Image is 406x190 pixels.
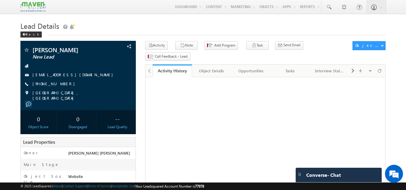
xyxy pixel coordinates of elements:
span: [PHONE_NUMBER] [32,81,78,87]
span: © 2025 LeadSquared | | | | | [20,183,204,189]
div: Opportunities [236,67,265,74]
span: Converse - Chat [306,172,341,178]
span: New Lead [32,54,104,60]
div: Lead Quality [101,124,134,130]
a: Opportunities [231,65,271,77]
div: 0 [61,113,95,124]
button: Send Email [275,41,303,50]
button: Add Program [204,41,238,50]
span: Lead Details [20,21,59,31]
a: [EMAIL_ADDRESS][DOMAIN_NAME] [32,72,116,77]
label: Main Stage [24,162,59,167]
div: Back [20,32,42,38]
span: [PERSON_NAME] [PERSON_NAME] [68,150,130,155]
label: Owner [24,150,38,155]
span: Call Feedback - Lead [155,54,188,59]
a: Activity History [153,65,192,77]
a: About [53,184,62,188]
a: Back [20,31,45,36]
div: 0 [22,113,55,124]
button: Object Actions [353,41,386,50]
span: Add Program [214,43,235,48]
img: carter-drag [297,172,302,177]
a: Tasks [271,65,310,77]
a: Contact Support [63,184,87,188]
div: Website [67,173,136,182]
span: [GEOGRAPHIC_DATA], [GEOGRAPHIC_DATA] [32,90,126,101]
button: Activity [145,41,168,50]
div: Object Actions [355,43,381,48]
div: Object Score [22,124,55,130]
button: Task [246,41,269,50]
div: -- [101,113,134,124]
img: Custom Logo [20,2,46,12]
span: [PERSON_NAME] [32,47,104,53]
div: Object Details [197,67,226,74]
a: Terms of Service [87,184,111,188]
div: Activity History [157,68,188,74]
div: Tasks [276,67,305,74]
label: Object Source [24,173,63,184]
a: Object Details [192,65,231,77]
div: Disengaged [61,124,95,130]
a: Acceptable Use [112,184,135,188]
button: Note [175,41,198,50]
span: Your Leadsquared Account Number is [136,184,204,188]
button: Call Feedback - Lead [145,52,190,61]
span: Lead Properties [23,139,55,145]
a: Interview Status [310,65,350,77]
div: Interview Status [315,67,344,74]
span: Send Email [283,42,301,48]
span: 77978 [195,184,204,188]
